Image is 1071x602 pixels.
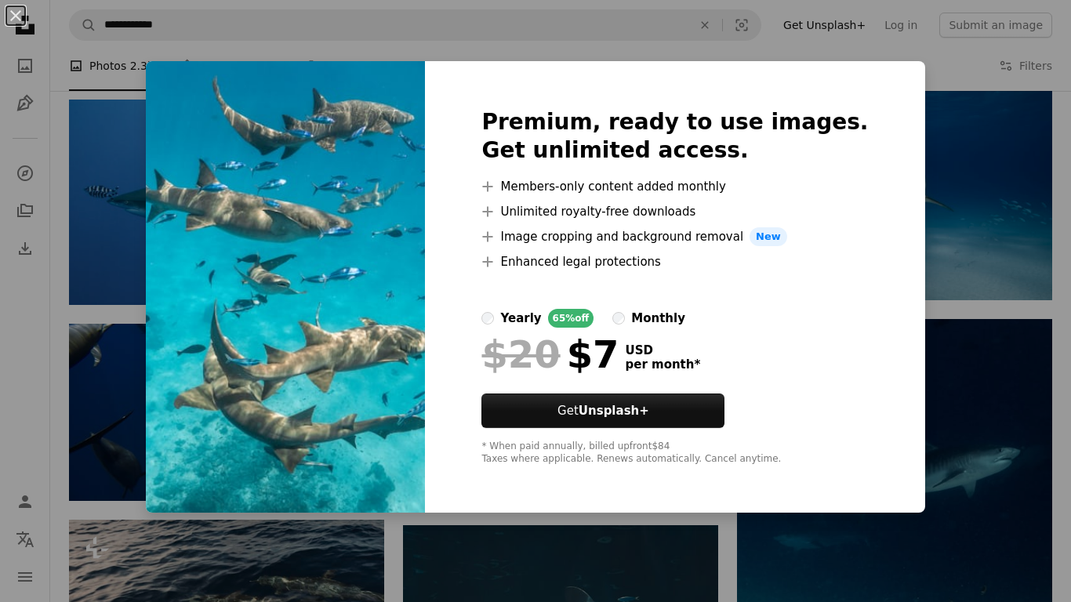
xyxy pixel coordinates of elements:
[631,309,685,328] div: monthly
[625,343,700,357] span: USD
[612,312,625,325] input: monthly
[625,357,700,372] span: per month *
[481,227,868,246] li: Image cropping and background removal
[548,309,594,328] div: 65% off
[481,108,868,165] h2: Premium, ready to use images. Get unlimited access.
[481,177,868,196] li: Members-only content added monthly
[579,404,649,418] strong: Unsplash+
[481,334,619,375] div: $7
[750,227,787,246] span: New
[500,309,541,328] div: yearly
[481,202,868,221] li: Unlimited royalty-free downloads
[481,334,560,375] span: $20
[481,312,494,325] input: yearly65%off
[146,61,425,513] img: premium_photo-1736421942363-087a0ebec563
[481,393,724,428] button: GetUnsplash+
[481,252,868,271] li: Enhanced legal protections
[481,441,868,466] div: * When paid annually, billed upfront $84 Taxes where applicable. Renews automatically. Cancel any...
